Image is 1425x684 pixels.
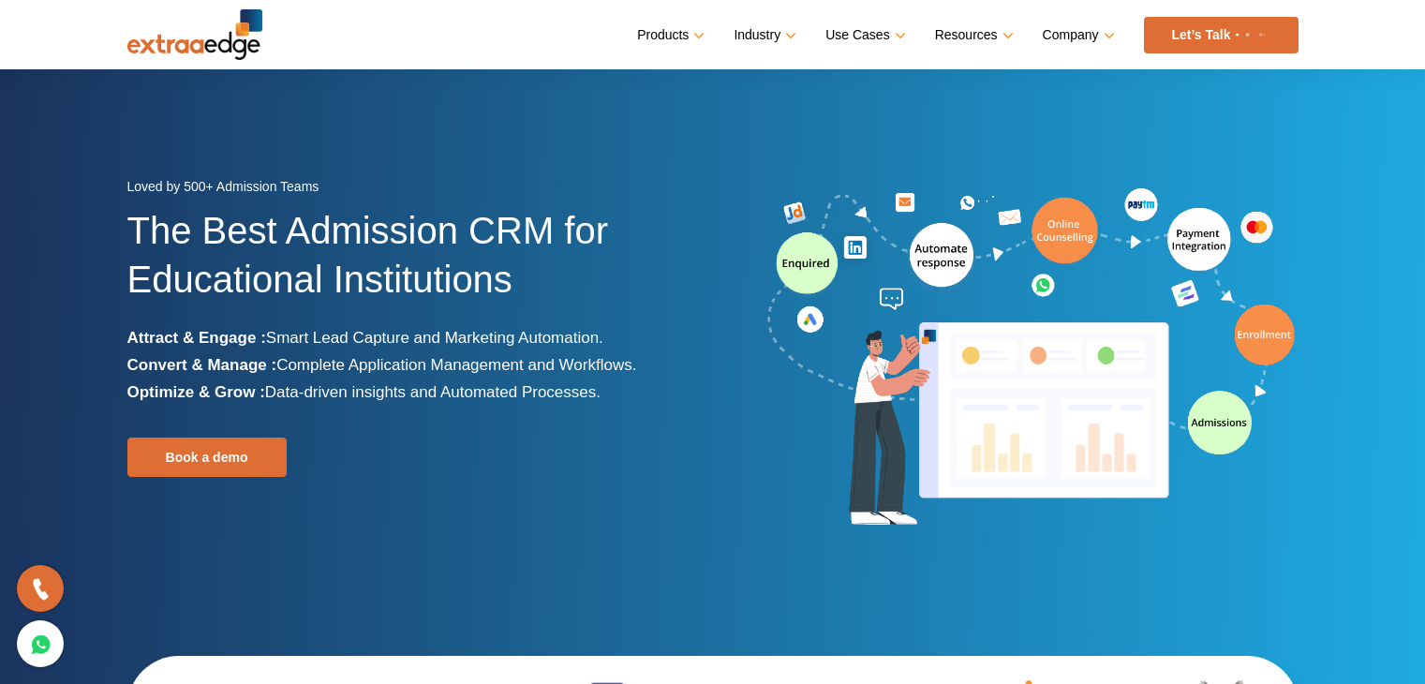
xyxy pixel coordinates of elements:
[127,173,699,206] div: Loved by 500+ Admission Teams
[734,22,793,49] a: Industry
[265,383,601,401] span: Data-driven insights and Automated Processes.
[266,329,603,347] span: Smart Lead Capture and Marketing Automation.
[127,383,265,401] b: Optimize & Grow :
[637,22,701,49] a: Products
[1144,17,1299,53] a: Let’s Talk
[764,184,1299,533] img: admission-software-home-page-header
[127,329,266,347] b: Attract & Engage :
[127,206,699,324] h1: The Best Admission CRM for Educational Institutions
[825,22,901,49] a: Use Cases
[276,356,636,374] span: Complete Application Management and Workflows.
[127,356,277,374] b: Convert & Manage :
[1043,22,1111,49] a: Company
[127,438,287,477] a: Book a demo
[935,22,1010,49] a: Resources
